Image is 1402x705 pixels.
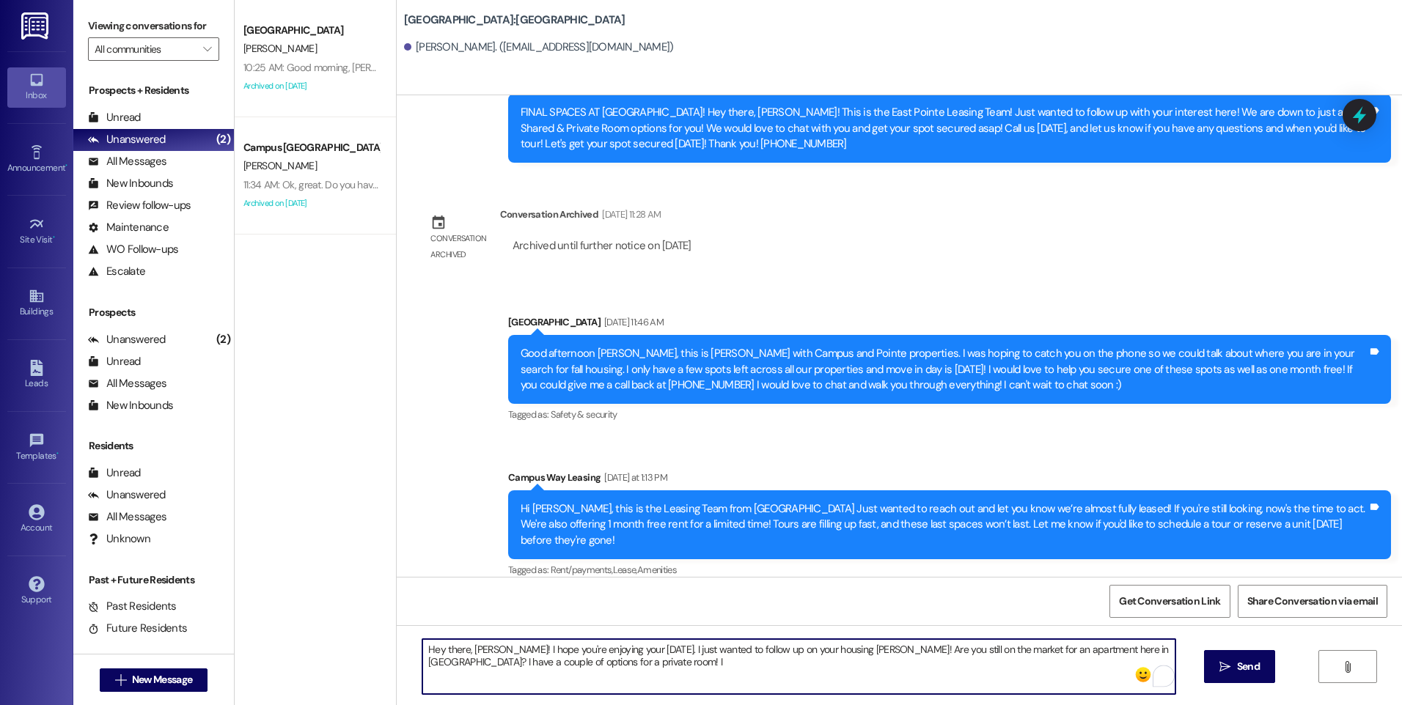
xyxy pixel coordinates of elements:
div: Archived on [DATE] [242,77,381,95]
div: [DATE] 11:28 AM [598,207,661,222]
div: Campus Way Leasing [508,470,1391,490]
div: Unanswered [88,487,166,503]
div: All Messages [88,376,166,391]
div: WO Follow-ups [88,242,178,257]
a: Templates • [7,428,66,468]
div: [GEOGRAPHIC_DATA] [508,314,1391,335]
div: 11:34 AM: Ok, great. Do you have the keycode to access the apartment? [243,178,546,191]
div: [DATE] 11:46 AM [601,314,664,330]
div: Future Residents [88,621,187,636]
textarea: To enrich screen reader interactions, please activate Accessibility in Grammarly extension settings [422,639,1175,694]
div: Unanswered [88,132,166,147]
div: 10:25 AM: Good morning, [PERSON_NAME]! This is Angel with Campus & Pointe properties. I went ahea... [243,61,1351,74]
div: Unknown [88,531,150,547]
span: • [53,232,55,243]
span: • [65,160,67,171]
span: Get Conversation Link [1119,594,1220,609]
i:  [1219,661,1230,673]
div: Good afternoon [PERSON_NAME], this is [PERSON_NAME] with Campus and Pointe properties. I was hopi... [521,346,1368,393]
div: [GEOGRAPHIC_DATA] [243,23,379,38]
div: FINAL SPACES AT [GEOGRAPHIC_DATA]! Hey there, [PERSON_NAME]! This is the East Pointe Leasing Team... [521,105,1368,152]
b: [GEOGRAPHIC_DATA]: [GEOGRAPHIC_DATA] [404,12,625,28]
div: All Messages [88,154,166,169]
div: Past + Future Residents [73,572,234,588]
span: Safety & security [551,408,617,421]
span: [PERSON_NAME] [243,42,317,55]
button: Share Conversation via email [1238,585,1387,618]
div: Past Residents [88,599,177,614]
div: Conversation archived [430,231,488,262]
span: Lease , [613,564,637,576]
i:  [1342,661,1353,673]
a: Leads [7,355,66,395]
div: Campus [GEOGRAPHIC_DATA] [243,140,379,155]
div: Prospects [73,305,234,320]
img: ResiDesk Logo [21,12,51,40]
a: Inbox [7,67,66,107]
button: Send [1204,650,1275,683]
span: Send [1237,659,1260,674]
div: Archived on [DATE] [242,194,381,213]
div: Archived until further notice on [DATE] [511,238,693,254]
span: New Message [132,672,192,687]
div: Unanswered [88,332,166,347]
div: Escalate [88,264,145,279]
div: Unread [88,354,141,369]
a: Account [7,500,66,539]
a: Support [7,572,66,611]
div: [PERSON_NAME]. ([EMAIL_ADDRESS][DOMAIN_NAME]) [404,40,674,55]
span: Amenities [637,564,677,576]
div: Maintenance [88,220,169,235]
span: [PERSON_NAME] [243,159,317,172]
div: Tagged as: [508,559,1391,580]
div: Conversation Archived [500,207,598,222]
div: All Messages [88,509,166,525]
label: Viewing conversations for [88,15,219,37]
div: New Inbounds [88,176,173,191]
div: New Inbounds [88,398,173,413]
span: • [56,449,59,459]
div: Unread [88,110,141,125]
button: Get Conversation Link [1109,585,1230,618]
div: (2) [213,128,234,151]
span: Share Conversation via email [1247,594,1378,609]
div: Prospects + Residents [73,83,234,98]
button: New Message [100,668,208,692]
div: Unread [88,465,141,481]
i:  [115,674,126,686]
a: Buildings [7,284,66,323]
i:  [203,43,211,55]
a: Site Visit • [7,212,66,251]
div: Hi [PERSON_NAME], this is the Leasing Team from [GEOGRAPHIC_DATA] Just wanted to reach out and le... [521,501,1368,548]
div: [DATE] at 1:13 PM [601,470,667,485]
div: Tagged as: [508,404,1391,425]
span: Rent/payments , [551,564,613,576]
div: Review follow-ups [88,198,191,213]
div: Residents [73,438,234,454]
input: All communities [95,37,196,61]
div: (2) [213,328,234,351]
